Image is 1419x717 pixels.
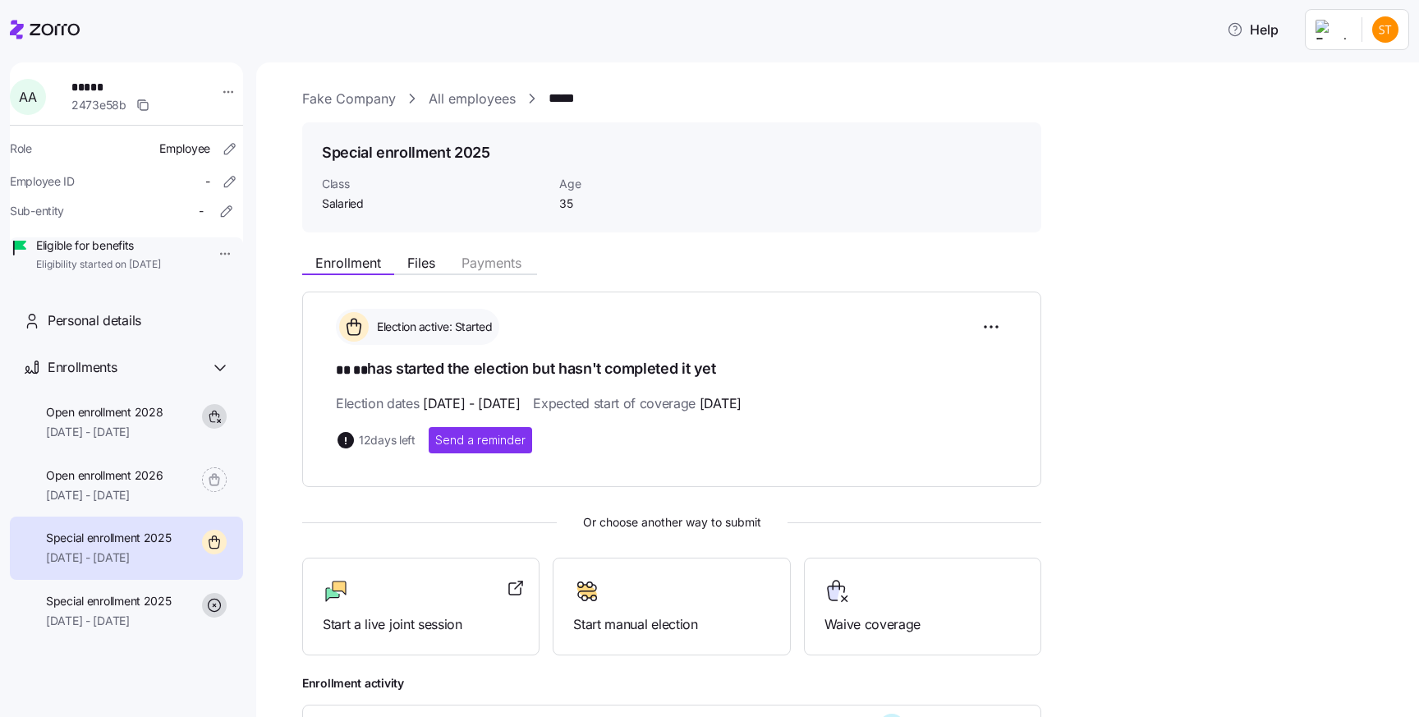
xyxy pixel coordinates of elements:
span: Salaried [322,195,546,212]
span: Eligibility started on [DATE] [36,258,161,272]
span: Employee ID [10,173,75,190]
span: Role [10,140,32,157]
span: Election active: Started [372,319,492,335]
span: - [199,203,204,219]
span: Send a reminder [435,432,526,448]
button: Help [1214,13,1292,46]
span: [DATE] - [DATE] [46,487,163,503]
span: Open enrollment 2028 [46,404,163,421]
span: [DATE] - [DATE] [46,424,163,440]
span: [DATE] - [DATE] [423,393,520,414]
span: Special enrollment 2025 [46,593,172,609]
span: Sub-entity [10,203,64,219]
span: - [205,173,210,190]
img: 4087bb70eea1b8a921356f7725c84d44 [1372,16,1398,43]
span: Enrollment activity [302,675,1041,692]
span: Age [559,176,724,192]
span: Election dates [336,393,520,414]
span: A A [19,90,36,103]
span: [DATE] - [DATE] [46,613,172,629]
h1: has started the election but hasn't completed it yet [336,358,1008,381]
a: Fake Company [302,89,396,109]
span: Open enrollment 2026 [46,467,163,484]
span: Eligible for benefits [36,237,161,254]
span: [DATE] - [DATE] [46,549,172,566]
span: Payments [462,256,521,269]
span: Start manual election [573,614,769,635]
span: Enrollments [48,357,117,378]
button: Send a reminder [429,427,532,453]
span: Start a live joint session [323,614,519,635]
span: Special enrollment 2025 [46,530,172,546]
span: Personal details [48,310,141,331]
span: Class [322,176,546,192]
span: 12 days left [359,432,416,448]
span: Help [1227,20,1279,39]
span: Enrollment [315,256,381,269]
span: 2473e58b [71,97,126,113]
img: Employer logo [1316,20,1348,39]
h1: Special enrollment 2025 [322,142,490,163]
span: Expected start of coverage [533,393,741,414]
span: Files [407,256,435,269]
a: All employees [429,89,516,109]
span: Waive coverage [824,614,1021,635]
span: 35 [559,195,724,212]
span: Employee [159,140,210,157]
span: Or choose another way to submit [302,513,1041,531]
span: [DATE] [700,393,742,414]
